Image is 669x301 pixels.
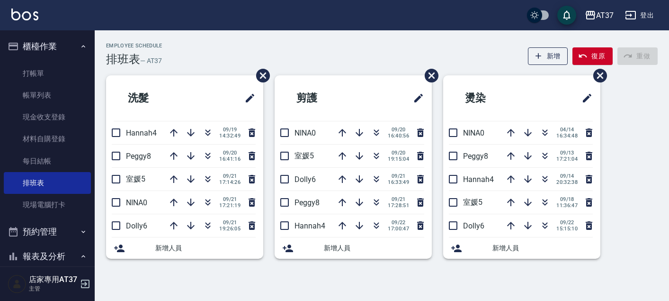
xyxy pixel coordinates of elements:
a: 每日結帳 [4,150,91,172]
button: 復原 [572,47,613,65]
p: 主管 [29,284,77,293]
button: 櫃檯作業 [4,34,91,59]
span: 09/20 [219,150,241,156]
span: 19:15:04 [388,156,409,162]
span: 16:34:48 [556,133,578,139]
span: 09/20 [388,150,409,156]
span: 17:28:51 [388,202,409,209]
span: 09/18 [556,196,578,202]
button: AT37 [581,6,617,25]
span: 09/19 [219,127,241,133]
h2: Employee Schedule [106,43,162,49]
div: 新增人員 [275,237,432,259]
span: Peggy8 [126,152,151,161]
span: 修改班表的標題 [239,87,256,109]
div: 新增人員 [443,237,600,259]
a: 帳單列表 [4,84,91,106]
span: NINA0 [126,198,147,207]
span: Hannah4 [126,128,157,137]
a: 現金收支登錄 [4,106,91,128]
span: 09/21 [388,173,409,179]
span: 室媛5 [126,174,145,183]
h3: 排班表 [106,53,140,66]
span: 17:21:04 [556,156,578,162]
h2: 洗髮 [114,81,201,115]
div: AT37 [596,9,614,21]
span: 09/21 [388,196,409,202]
span: 15:15:10 [556,226,578,232]
span: 09/21 [219,173,241,179]
span: 09/22 [556,219,578,226]
a: 材料自購登錄 [4,128,91,150]
span: 14:32:49 [219,133,241,139]
span: 09/13 [556,150,578,156]
h5: 店家專用AT37 [29,275,77,284]
span: Peggy8 [463,152,488,161]
button: save [557,6,576,25]
span: 09/21 [219,196,241,202]
span: 04/14 [556,127,578,133]
button: 預約管理 [4,219,91,244]
span: 室媛5 [463,198,482,207]
span: 11:36:47 [556,202,578,209]
button: 報表及分析 [4,244,91,269]
span: Dolly6 [126,221,147,230]
span: 17:00:47 [388,226,409,232]
span: 刪除班表 [418,62,440,90]
span: Dolly6 [463,221,484,230]
div: 新增人員 [106,237,263,259]
h2: 燙染 [451,81,538,115]
span: 20:32:38 [556,179,578,185]
a: 現場電腦打卡 [4,194,91,216]
span: Hannah4 [463,175,494,184]
span: 09/21 [219,219,241,226]
span: 17:21:19 [219,202,241,209]
img: Person [8,274,27,293]
span: NINA0 [294,128,316,137]
span: 09/14 [556,173,578,179]
span: Hannah4 [294,221,325,230]
button: 登出 [621,7,658,24]
span: Dolly6 [294,175,316,184]
span: 09/22 [388,219,409,226]
span: 新增人員 [324,243,424,253]
button: 新增 [528,47,568,65]
span: 新增人員 [155,243,256,253]
span: 19:26:05 [219,226,241,232]
h2: 剪護 [282,81,369,115]
span: 16:40:56 [388,133,409,139]
span: 修改班表的標題 [576,87,593,109]
span: 16:33:49 [388,179,409,185]
span: 09/20 [388,127,409,133]
span: 刪除班表 [586,62,608,90]
h6: — AT37 [140,56,162,66]
img: Logo [11,9,38,20]
span: 刪除班表 [249,62,271,90]
span: 新增人員 [492,243,593,253]
span: NINA0 [463,128,484,137]
span: 修改班表的標題 [407,87,424,109]
a: 打帳單 [4,63,91,84]
span: 17:14:26 [219,179,241,185]
span: Peggy8 [294,198,320,207]
span: 室媛5 [294,151,314,160]
a: 排班表 [4,172,91,194]
span: 16:41:16 [219,156,241,162]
